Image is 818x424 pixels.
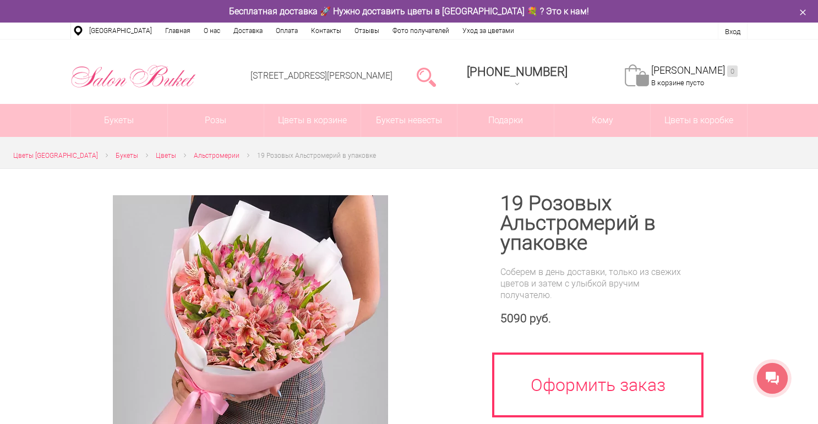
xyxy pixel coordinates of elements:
a: О нас [197,23,227,39]
span: [PHONE_NUMBER] [467,65,568,79]
a: Цветы в корзине [264,104,361,137]
a: Букеты [71,104,167,137]
span: Цветы [156,152,176,159]
div: Соберем в день доставки, только из свежих цветов и затем с улыбкой вручим получателю. [500,266,690,301]
a: Букеты невесты [361,104,457,137]
a: Отзывы [348,23,386,39]
a: [GEOGRAPHIC_DATA] [83,23,159,39]
a: Оплата [269,23,304,39]
span: Кому [554,104,651,137]
div: Бесплатная доставка 🚀 Нужно доставить цветы в [GEOGRAPHIC_DATA] 💐 ? Это к нам! [62,5,756,17]
a: Уход за цветами [456,23,521,39]
a: Альстромерии [194,150,239,162]
a: [PHONE_NUMBER] [460,61,574,92]
a: [STREET_ADDRESS][PERSON_NAME] [250,70,392,81]
a: Контакты [304,23,348,39]
a: Главная [159,23,197,39]
a: Цветы [GEOGRAPHIC_DATA] [13,150,98,162]
a: Подарки [457,104,554,137]
a: [PERSON_NAME] [651,64,738,77]
h1: 19 Розовых Альстромерий в упаковке [500,194,690,253]
div: 5090 руб. [500,312,690,326]
span: Цветы [GEOGRAPHIC_DATA] [13,152,98,159]
a: Вход [725,27,740,36]
span: Альстромерии [194,152,239,159]
a: Цветы в коробке [651,104,747,137]
a: Оформить заказ [492,353,704,417]
span: В корзине пусто [651,79,704,87]
a: Букеты [116,150,138,162]
a: Розы [168,104,264,137]
ins: 0 [727,65,738,77]
a: Фото получателей [386,23,456,39]
a: Цветы [156,150,176,162]
span: 19 Розовых Альстромерий в упаковке [257,152,376,159]
a: Доставка [227,23,269,39]
img: Цветы Нижний Новгород [70,62,197,91]
span: Букеты [116,152,138,159]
